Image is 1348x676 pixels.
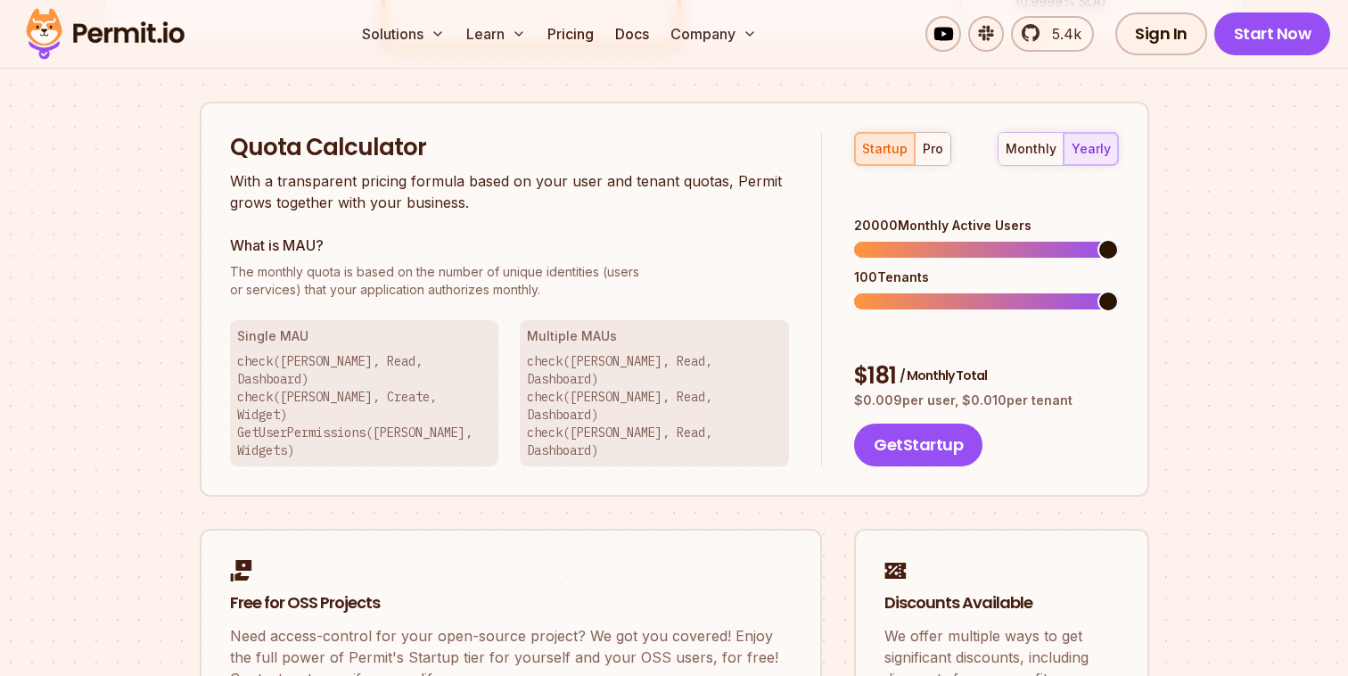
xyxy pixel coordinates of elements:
h3: What is MAU? [230,235,790,256]
a: 5.4k [1011,16,1094,52]
div: monthly [1006,140,1056,158]
img: Permit logo [18,4,193,64]
a: Sign In [1115,12,1207,55]
div: $ 181 [854,360,1118,392]
span: / Monthly Total [900,367,987,384]
div: 20000 Monthly Active Users [854,217,1118,235]
button: GetStartup [854,424,982,466]
span: 5.4k [1041,23,1081,45]
div: 100 Tenants [854,268,1118,286]
a: Pricing [540,16,601,52]
h3: Multiple MAUs [527,327,782,345]
a: Start Now [1214,12,1331,55]
button: Solutions [355,16,452,52]
button: Learn [459,16,533,52]
p: With a transparent pricing formula based on your user and tenant quotas, Permit grows together wi... [230,170,790,213]
p: check([PERSON_NAME], Read, Dashboard) check([PERSON_NAME], Create, Widget) GetUserPermissions([PE... [237,352,492,459]
button: Company [663,16,764,52]
div: pro [923,140,943,158]
h2: Discounts Available [884,592,1119,614]
p: check([PERSON_NAME], Read, Dashboard) check([PERSON_NAME], Read, Dashboard) check([PERSON_NAME], ... [527,352,782,459]
p: $ 0.009 per user, $ 0.010 per tenant [854,392,1118,409]
h2: Quota Calculator [230,132,790,164]
a: Docs [608,16,656,52]
p: or services) that your application authorizes monthly. [230,263,790,299]
h2: Free for OSS Projects [230,592,792,614]
span: The monthly quota is based on the number of unique identities (users [230,263,790,281]
h3: Single MAU [237,327,492,345]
